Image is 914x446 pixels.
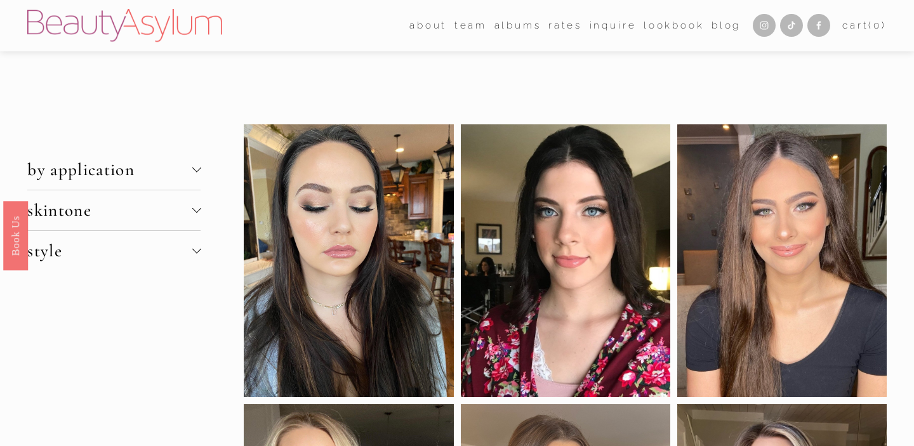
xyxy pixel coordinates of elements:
span: about [409,17,447,34]
img: Beauty Asylum | Bridal Hair &amp; Makeup Charlotte &amp; Atlanta [27,9,222,42]
span: team [454,17,487,34]
button: skintone [27,190,201,230]
a: TikTok [780,14,803,37]
span: skintone [27,200,192,221]
a: Blog [712,16,741,36]
a: Lookbook [644,16,705,36]
a: albums [494,16,541,36]
a: folder dropdown [454,16,487,36]
a: folder dropdown [409,16,447,36]
span: ( ) [868,20,886,31]
span: 0 [873,20,882,31]
a: Instagram [753,14,776,37]
span: style [27,240,192,261]
a: Rates [548,16,582,36]
button: by application [27,150,201,190]
a: Book Us [3,200,28,270]
a: Inquire [590,16,637,36]
a: 0 items in cart [842,17,887,34]
a: Facebook [807,14,830,37]
button: style [27,231,201,271]
span: by application [27,159,192,180]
